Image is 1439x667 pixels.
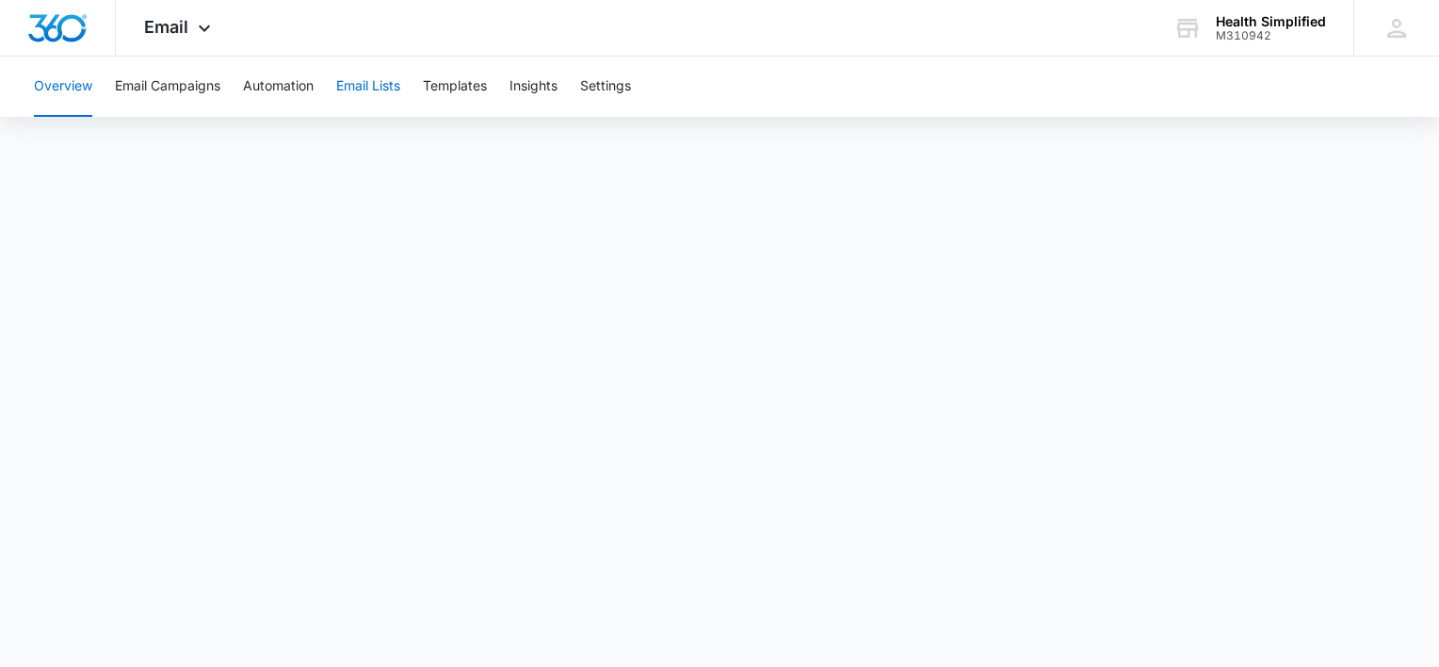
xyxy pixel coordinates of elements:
button: Insights [509,57,558,117]
button: Email Lists [336,57,400,117]
span: Email [144,17,188,37]
button: Templates [423,57,487,117]
div: account name [1216,14,1326,29]
button: Settings [580,57,631,117]
button: Email Campaigns [115,57,220,117]
button: Overview [34,57,92,117]
button: Automation [243,57,314,117]
div: account id [1216,29,1326,42]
